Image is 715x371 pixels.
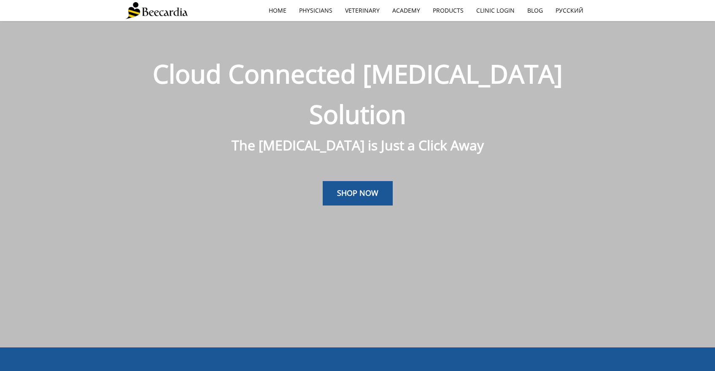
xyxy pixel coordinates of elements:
[549,1,590,20] a: Русский
[426,1,470,20] a: Products
[323,181,393,206] a: SHOP NOW
[386,1,426,20] a: Academy
[262,1,293,20] a: home
[337,188,378,198] span: SHOP NOW
[521,1,549,20] a: Blog
[126,2,188,19] img: Beecardia
[470,1,521,20] a: Clinic Login
[339,1,386,20] a: Veterinary
[232,136,484,154] span: The [MEDICAL_DATA] is Just a Click Away
[153,56,563,131] span: Cloud Connected [MEDICAL_DATA] Solution
[293,1,339,20] a: Physicians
